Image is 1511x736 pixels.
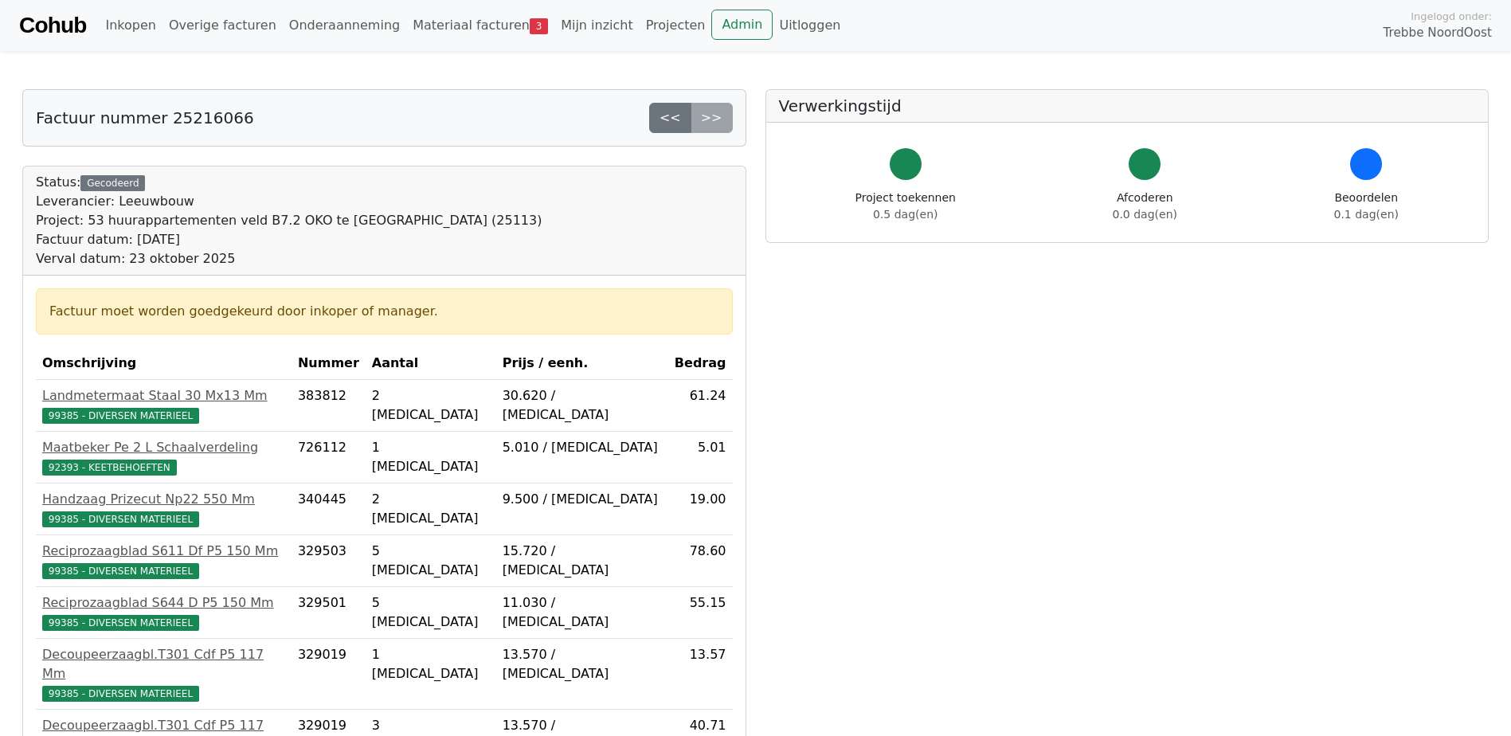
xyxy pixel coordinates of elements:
[36,211,542,230] div: Project: 53 huurappartementen veld B7.2 OKO te [GEOGRAPHIC_DATA] (25113)
[49,302,719,321] div: Factuur moet worden goedgekeurd door inkoper of manager.
[42,686,199,702] span: 99385 - DIVERSEN MATERIEEL
[42,645,285,683] div: Decoupeerzaagbl.T301 Cdf P5 117 Mm
[42,438,285,476] a: Maatbeker Pe 2 L Schaalverdeling92393 - KEETBEHOEFTEN
[36,347,292,380] th: Omschrijving
[42,615,199,631] span: 99385 - DIVERSEN MATERIEEL
[668,587,733,639] td: 55.15
[42,386,285,405] div: Landmetermaat Staal 30 Mx13 Mm
[668,639,733,710] td: 13.57
[372,490,490,528] div: 2 [MEDICAL_DATA]
[162,10,283,41] a: Overige facturen
[503,593,662,632] div: 11.030 / [MEDICAL_DATA]
[668,535,733,587] td: 78.60
[503,645,662,683] div: 13.570 / [MEDICAL_DATA]
[496,347,668,380] th: Prijs / eenh.
[292,483,366,535] td: 340445
[711,10,773,40] a: Admin
[36,108,254,127] h5: Factuur nummer 25216066
[36,173,542,268] div: Status:
[42,460,177,476] span: 92393 - KEETBEHOEFTEN
[779,96,1476,115] h5: Verwerkingstijd
[42,542,285,561] div: Reciprozaagblad S611 Df P5 150 Mm
[283,10,406,41] a: Onderaanneming
[36,192,542,211] div: Leverancier: Leeuwbouw
[36,230,542,249] div: Factuur datum: [DATE]
[292,380,366,432] td: 383812
[292,639,366,710] td: 329019
[1411,9,1492,24] span: Ingelogd onder:
[292,587,366,639] td: 329501
[292,347,366,380] th: Nummer
[42,511,199,527] span: 99385 - DIVERSEN MATERIEEL
[773,10,847,41] a: Uitloggen
[855,190,956,223] div: Project toekennen
[80,175,145,191] div: Gecodeerd
[42,438,285,457] div: Maatbeker Pe 2 L Schaalverdeling
[42,408,199,424] span: 99385 - DIVERSEN MATERIEEL
[873,208,938,221] span: 0.5 dag(en)
[503,490,662,509] div: 9.500 / [MEDICAL_DATA]
[1334,208,1399,221] span: 0.1 dag(en)
[668,347,733,380] th: Bedrag
[42,563,199,579] span: 99385 - DIVERSEN MATERIEEL
[42,542,285,580] a: Reciprozaagblad S611 Df P5 150 Mm99385 - DIVERSEN MATERIEEL
[366,347,496,380] th: Aantal
[292,535,366,587] td: 329503
[42,386,285,425] a: Landmetermaat Staal 30 Mx13 Mm99385 - DIVERSEN MATERIEEL
[42,645,285,703] a: Decoupeerzaagbl.T301 Cdf P5 117 Mm99385 - DIVERSEN MATERIEEL
[1384,24,1492,42] span: Trebbe NoordOost
[372,593,490,632] div: 5 [MEDICAL_DATA]
[292,432,366,483] td: 726112
[42,593,285,613] div: Reciprozaagblad S644 D P5 150 Mm
[42,490,285,509] div: Handzaag Prizecut Np22 550 Mm
[503,542,662,580] div: 15.720 / [MEDICAL_DATA]
[19,6,86,45] a: Cohub
[42,593,285,632] a: Reciprozaagblad S644 D P5 150 Mm99385 - DIVERSEN MATERIEEL
[1113,208,1177,221] span: 0.0 dag(en)
[668,432,733,483] td: 5.01
[372,645,490,683] div: 1 [MEDICAL_DATA]
[372,386,490,425] div: 2 [MEDICAL_DATA]
[668,483,733,535] td: 19.00
[99,10,162,41] a: Inkopen
[668,380,733,432] td: 61.24
[530,18,548,34] span: 3
[372,542,490,580] div: 5 [MEDICAL_DATA]
[1334,190,1399,223] div: Beoordelen
[1113,190,1177,223] div: Afcoderen
[554,10,640,41] a: Mijn inzicht
[640,10,712,41] a: Projecten
[503,386,662,425] div: 30.620 / [MEDICAL_DATA]
[42,490,285,528] a: Handzaag Prizecut Np22 550 Mm99385 - DIVERSEN MATERIEEL
[649,103,691,133] a: <<
[406,10,554,41] a: Materiaal facturen3
[36,249,542,268] div: Verval datum: 23 oktober 2025
[372,438,490,476] div: 1 [MEDICAL_DATA]
[503,438,662,457] div: 5.010 / [MEDICAL_DATA]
